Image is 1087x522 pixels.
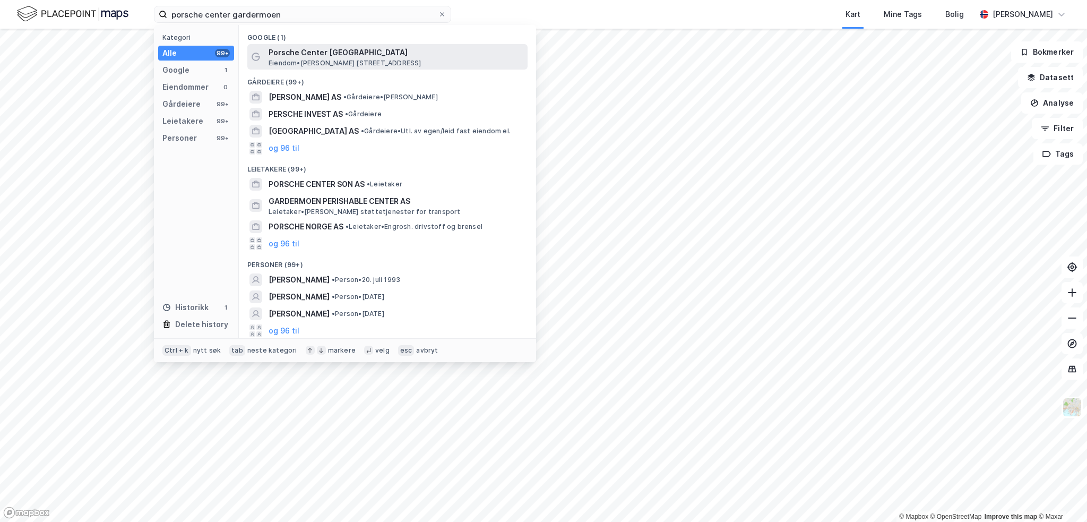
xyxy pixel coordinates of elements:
div: 99+ [215,49,230,57]
div: tab [229,345,245,356]
div: esc [398,345,415,356]
span: • [332,293,335,301]
div: markere [328,346,356,355]
a: OpenStreetMap [930,513,982,520]
div: Bolig [945,8,964,21]
span: • [346,223,349,230]
div: Kontrollprogram for chat [1034,471,1087,522]
div: Kart [846,8,860,21]
span: Eiendom • [PERSON_NAME] [STREET_ADDRESS] [269,59,421,67]
div: 1 [221,303,230,312]
div: Eiendommer [162,81,209,93]
div: Gårdeiere [162,98,201,110]
div: nytt søk [193,346,221,355]
img: logo.f888ab2527a4732fd821a326f86c7f29.svg [17,5,128,23]
span: • [345,110,348,118]
span: [PERSON_NAME] [269,290,330,303]
button: og 96 til [269,142,299,155]
span: [PERSON_NAME] [269,307,330,320]
span: [PERSON_NAME] [269,273,330,286]
span: Gårdeiere [345,110,382,118]
span: • [343,93,347,101]
a: Improve this map [985,513,1037,520]
span: GARDERMOEN PERISHABLE CENTER AS [269,195,523,208]
div: 99+ [215,134,230,142]
button: Bokmerker [1011,41,1083,63]
div: 99+ [215,117,230,125]
div: [PERSON_NAME] [993,8,1053,21]
span: [GEOGRAPHIC_DATA] AS [269,125,359,138]
span: PORSCHE NORGE AS [269,220,343,233]
span: PERSCHE INVEST AS [269,108,343,121]
div: Personer (99+) [239,252,536,271]
span: • [361,127,364,135]
span: Leietaker • Engrosh. drivstoff og brensel [346,223,482,231]
span: Gårdeiere • Utl. av egen/leid fast eiendom el. [361,127,511,135]
div: Google (1) [239,25,536,44]
input: Søk på adresse, matrikkel, gårdeiere, leietakere eller personer [167,6,438,22]
div: Mine Tags [884,8,922,21]
button: Analyse [1021,92,1083,114]
button: og 96 til [269,237,299,250]
span: • [367,180,370,188]
div: Historikk [162,301,209,314]
div: Leietakere [162,115,203,127]
div: Kategori [162,33,234,41]
div: avbryt [416,346,438,355]
div: 1 [221,66,230,74]
span: Gårdeiere • [PERSON_NAME] [343,93,438,101]
img: Z [1062,397,1082,417]
span: [PERSON_NAME] AS [269,91,341,104]
span: Porsche Center [GEOGRAPHIC_DATA] [269,46,523,59]
div: Leietakere (99+) [239,157,536,176]
div: velg [375,346,390,355]
div: neste kategori [247,346,297,355]
div: 99+ [215,100,230,108]
div: Alle [162,47,177,59]
iframe: Chat Widget [1034,471,1087,522]
a: Mapbox homepage [3,507,50,519]
span: • [332,310,335,318]
div: Ctrl + k [162,345,191,356]
div: Google [162,64,189,76]
div: 0 [221,83,230,91]
span: • [332,276,335,284]
span: Person • 20. juli 1993 [332,276,400,284]
div: Gårdeiere (99+) [239,70,536,89]
button: Tags [1033,143,1083,165]
span: Person • [DATE] [332,310,384,318]
a: Mapbox [899,513,928,520]
div: Delete history [175,318,228,331]
div: Personer [162,132,197,144]
span: Leietaker [367,180,402,189]
span: Person • [DATE] [332,293,384,301]
span: Leietaker • [PERSON_NAME] støttetjenester for transport [269,208,461,216]
span: PORSCHE CENTER SON AS [269,178,365,191]
button: Filter [1032,118,1083,139]
button: og 96 til [269,324,299,337]
button: Datasett [1018,67,1083,88]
